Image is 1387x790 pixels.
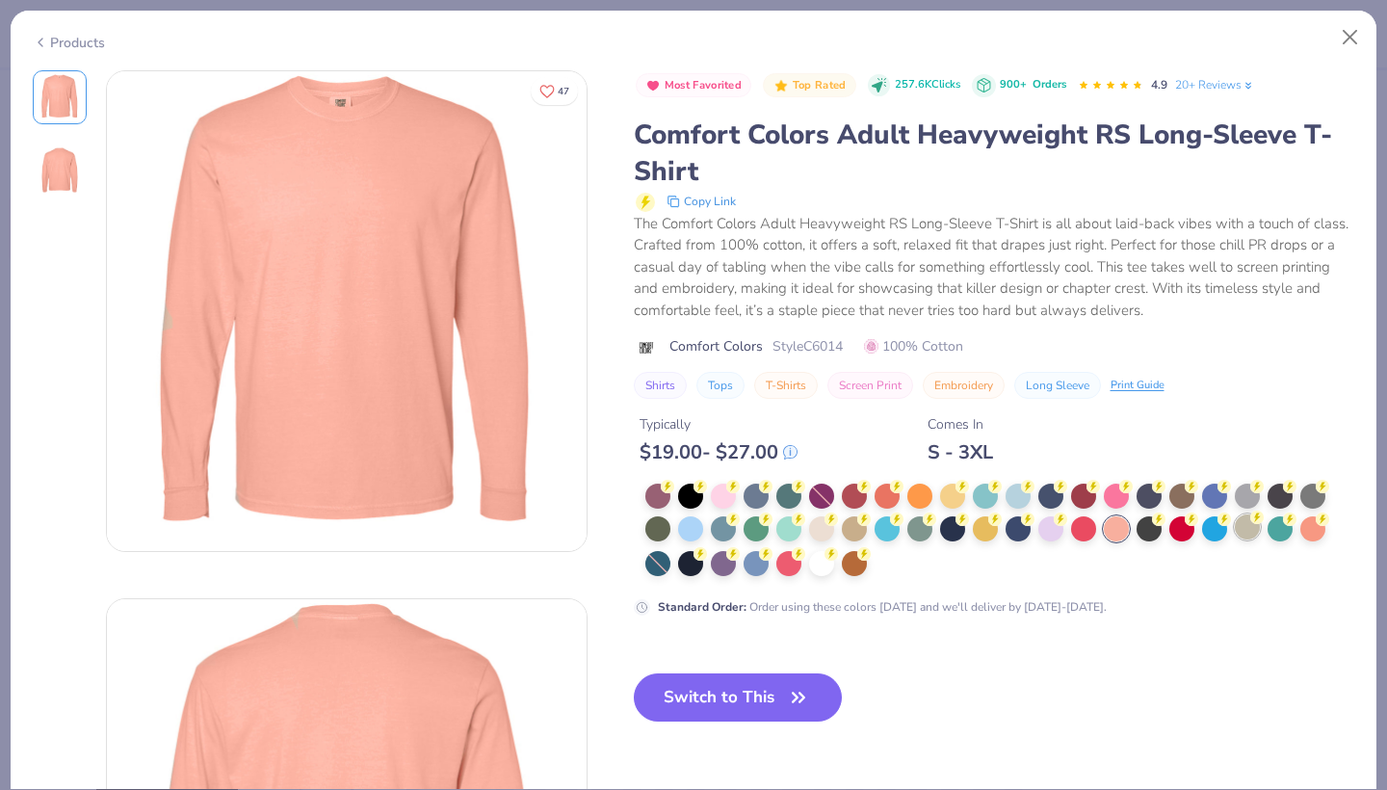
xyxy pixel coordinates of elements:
[1033,77,1066,92] span: Orders
[531,77,578,105] button: Like
[634,372,687,399] button: Shirts
[895,77,960,93] span: 257.6K Clicks
[634,213,1355,322] div: The Comfort Colors Adult Heavyweight RS Long-Sleeve T-Shirt is all about laid-back vibes with a t...
[1000,77,1066,93] div: 900+
[658,599,746,615] strong: Standard Order :
[754,372,818,399] button: T-Shirts
[658,598,1107,616] div: Order using these colors [DATE] and we'll deliver by [DATE]-[DATE].
[558,87,569,96] span: 47
[696,372,745,399] button: Tops
[1332,19,1369,56] button: Close
[928,414,993,434] div: Comes In
[763,73,855,98] button: Badge Button
[636,73,752,98] button: Badge Button
[1014,372,1101,399] button: Long Sleeve
[923,372,1005,399] button: Embroidery
[640,440,798,464] div: $ 19.00 - $ 27.00
[665,80,742,91] span: Most Favorited
[634,673,843,722] button: Switch to This
[640,414,798,434] div: Typically
[772,336,843,356] span: Style C6014
[1151,77,1167,92] span: 4.9
[661,190,742,213] button: copy to clipboard
[37,74,83,120] img: Front
[928,440,993,464] div: S - 3XL
[1175,76,1255,93] a: 20+ Reviews
[645,78,661,93] img: Most Favorited sort
[864,336,963,356] span: 100% Cotton
[1078,70,1143,101] div: 4.9 Stars
[107,71,587,551] img: Front
[773,78,789,93] img: Top Rated sort
[1111,378,1165,394] div: Print Guide
[793,80,847,91] span: Top Rated
[827,372,913,399] button: Screen Print
[669,336,763,356] span: Comfort Colors
[37,147,83,194] img: Back
[634,340,660,355] img: brand logo
[33,33,105,53] div: Products
[634,117,1355,190] div: Comfort Colors Adult Heavyweight RS Long-Sleeve T-Shirt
